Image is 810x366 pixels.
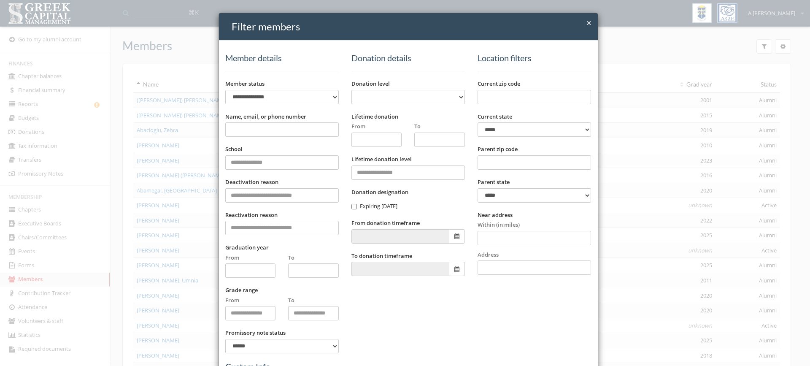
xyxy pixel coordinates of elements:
[478,178,510,186] label: Parent state
[351,53,465,62] h5: Donation details
[351,202,397,211] label: Expiring [DATE]
[225,178,278,186] label: Deactivation reason
[351,188,408,196] label: Donation designation
[225,113,306,121] label: Name, email, or phone number
[225,211,278,219] label: Reactivation reason
[351,204,357,209] input: Expiring [DATE]
[232,19,591,34] h4: Filter members
[478,145,518,153] label: Parent zip code
[586,17,591,29] span: ×
[225,244,269,252] label: Graduation year
[225,80,265,88] label: Member status
[225,296,239,304] label: From
[225,286,258,294] label: Grade range
[225,329,286,337] label: Promissory note status
[351,252,412,260] label: To donation timeframe
[351,219,420,227] label: From donation timeframe
[478,53,591,62] h5: Location filters
[225,53,339,62] h5: Member details
[478,245,499,259] label: Address
[288,254,294,262] label: To
[351,80,390,88] label: Donation level
[478,113,512,121] label: Current state
[225,145,243,153] label: School
[288,296,294,304] label: To
[414,122,421,130] label: To
[478,211,513,219] label: Near address
[478,80,520,88] label: Current zip code
[351,155,412,163] label: Lifetime donation level
[351,113,398,121] label: Lifetime donation
[351,122,365,130] label: From
[225,254,239,262] label: From
[478,221,520,229] label: Within (in miles)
